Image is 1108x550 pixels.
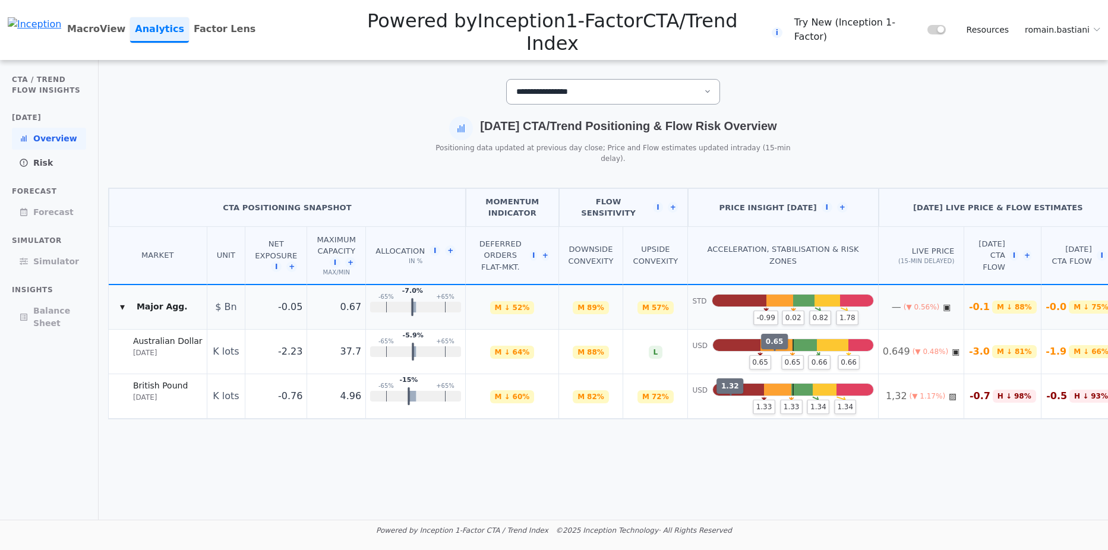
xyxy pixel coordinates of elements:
[33,132,77,145] p: Overview
[255,238,297,261] span: Net Exposure
[475,261,525,273] span: FLAT-MKT.
[345,257,356,268] span: +
[809,311,831,325] p: 0.82
[837,202,848,213] span: +
[476,196,548,219] p: Momentum Indicator
[668,202,678,213] span: +
[883,344,910,359] p: 0.649
[137,301,188,313] p: Major Agg.
[1006,302,1012,312] span: ↓
[949,392,957,400] span: CLOSED: Session finished for the day.
[33,255,79,268] p: Simulator
[943,303,951,311] span: OPEN: Market session is currently open.
[133,380,188,392] p: British Pound
[968,389,1037,403] div: -0.7
[542,250,549,261] span: +
[12,74,86,96] p: CTA / Trend Flow Insights
[697,244,868,267] div: Acceleration, Stabilisation & Risk Zones
[12,235,86,246] p: Simulator
[207,285,246,330] td: $ Bn
[838,355,860,369] p: 0.66
[330,257,340,268] span: i
[794,15,921,44] span: Try New (Inception 1-Factor)
[475,238,525,261] span: Deferred Orders
[423,143,803,164] p: Positioning data updated at previous day close; Price and Flow estimates updated intraday (15-min...
[250,389,302,403] p: -0.76
[378,381,394,390] p: - 65 %
[378,292,394,301] p: - 65 %
[12,112,86,123] p: [DATE]
[133,347,203,358] p: [DATE]
[133,335,203,347] p: Australian Dollar
[12,300,86,334] button: Balance Sheet
[113,298,132,317] button: Collapse group
[250,344,302,359] p: -2.23
[761,334,788,349] div: 0.65
[317,234,356,257] span: Maximum Capacity
[513,302,530,313] span: 52%
[513,391,530,402] span: 60%
[968,300,1037,314] div: -0.1
[375,245,425,257] span: Allocation
[62,17,130,41] a: MacroView
[782,311,804,325] p: 0.02
[892,300,901,314] p: —
[716,378,744,394] div: 1.32
[495,302,502,313] span: M
[642,391,649,402] span: M
[504,347,510,358] span: ↓
[402,286,423,296] p: -7.0%
[781,400,803,414] p: 1.33
[654,347,658,358] span: L
[311,344,361,359] p: 37.7
[809,355,831,369] p: 0.66
[403,331,424,341] p: -5.9%
[888,257,955,265] span: (15-min delayed)
[130,17,189,43] a: Analytics
[569,196,648,219] p: Flow Sensitivity
[1083,302,1089,312] span: ↓
[587,302,604,313] span: 89%
[409,257,423,265] p: in %
[1015,302,1032,312] span: 88%
[653,202,663,213] span: i
[376,525,548,536] p: Powered by Inception 1-Factor CTA / Trend Index
[904,302,940,312] p: (▼ 0.56%)
[1014,391,1031,402] span: 98%
[913,202,1083,214] p: [DATE] Live Price & Flow Estimates
[513,347,530,358] span: 64%
[311,300,361,314] p: 0.67
[207,374,246,419] td: K lots
[1025,24,1090,36] span: romain.bastiani
[822,202,832,213] span: i
[33,206,74,219] p: Forecast
[968,344,1037,359] div: -3.0
[719,202,816,214] p: Price Insight [DATE]
[317,268,356,277] p: Max/Min
[836,311,858,325] p: 1.78
[577,391,585,402] span: M
[223,202,351,214] p: CTA Positioning Snapshot
[912,246,955,255] span: Live Price
[1052,255,1091,267] span: CTA Flow
[569,244,614,267] div: Downside Convexity
[495,347,502,358] span: M
[250,300,302,314] p: -0.05
[338,5,767,55] h2: Powered by Inception 1-Factor CTA/Trend Index
[692,340,708,351] p: USD
[1074,391,1080,402] span: H
[271,261,282,272] span: i
[1006,346,1012,357] span: ↓
[480,119,776,133] h1: [DATE] CTA/Trend Positioning & Flow Risk Overview
[772,27,782,38] span: i
[8,17,61,31] img: Inception
[1023,250,1031,261] span: +
[642,302,649,313] span: M
[1091,391,1108,402] span: 93%
[436,337,454,346] p: + 65 %
[997,302,1004,312] span: M
[974,238,1005,250] span: [DATE]
[33,157,53,169] p: Risk
[530,250,537,261] span: i
[577,302,585,313] span: M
